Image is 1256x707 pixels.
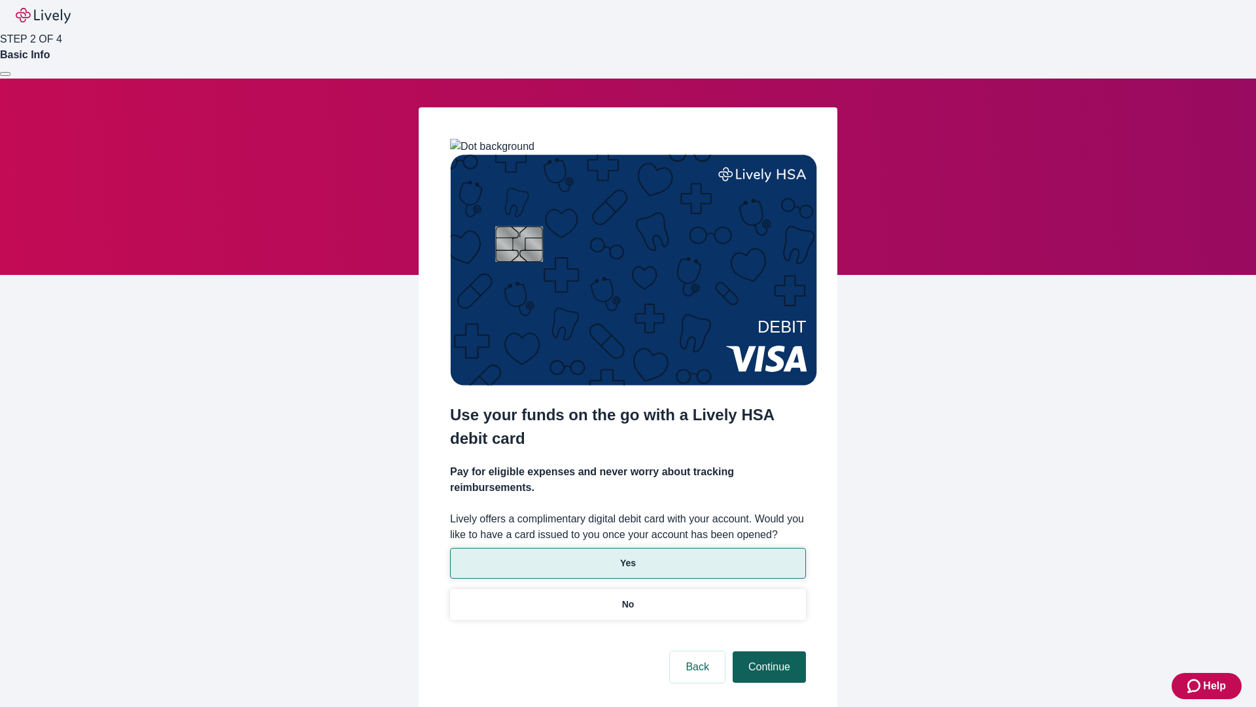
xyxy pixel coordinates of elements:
[450,548,806,579] button: Yes
[733,651,806,683] button: Continue
[450,403,806,450] h2: Use your funds on the go with a Lively HSA debit card
[450,589,806,620] button: No
[16,8,71,24] img: Lively
[622,598,635,611] p: No
[1203,678,1226,694] span: Help
[670,651,725,683] button: Back
[450,511,806,543] label: Lively offers a complimentary digital debit card with your account. Would you like to have a card...
[620,556,636,570] p: Yes
[1187,678,1203,694] svg: Zendesk support icon
[450,154,817,386] img: Debit card
[450,464,806,496] h4: Pay for eligible expenses and never worry about tracking reimbursements.
[1172,673,1242,699] button: Zendesk support iconHelp
[450,139,534,154] img: Dot background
